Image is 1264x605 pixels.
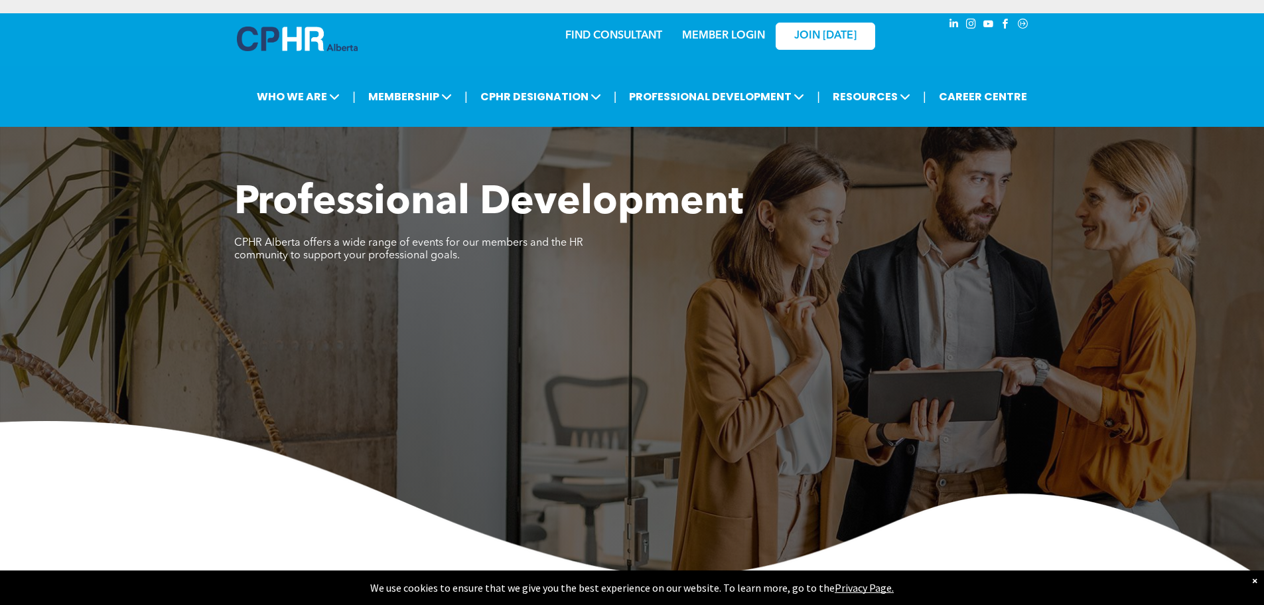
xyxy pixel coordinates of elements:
[234,183,743,223] span: Professional Development
[237,27,358,51] img: A blue and white logo for cp alberta
[565,31,662,41] a: FIND CONSULTANT
[476,84,605,109] span: CPHR DESIGNATION
[364,84,456,109] span: MEMBERSHIP
[614,83,617,110] li: |
[981,17,996,35] a: youtube
[999,17,1013,35] a: facebook
[234,238,583,261] span: CPHR Alberta offers a wide range of events for our members and the HR community to support your p...
[464,83,468,110] li: |
[776,23,875,50] a: JOIN [DATE]
[794,30,857,43] span: JOIN [DATE]
[923,83,926,110] li: |
[829,84,914,109] span: RESOURCES
[253,84,344,109] span: WHO WE ARE
[682,31,765,41] a: MEMBER LOGIN
[1016,17,1030,35] a: Social network
[935,84,1031,109] a: CAREER CENTRE
[1252,574,1257,587] div: Dismiss notification
[947,17,961,35] a: linkedin
[352,83,356,110] li: |
[835,581,894,594] a: Privacy Page.
[625,84,808,109] span: PROFESSIONAL DEVELOPMENT
[817,83,820,110] li: |
[964,17,979,35] a: instagram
